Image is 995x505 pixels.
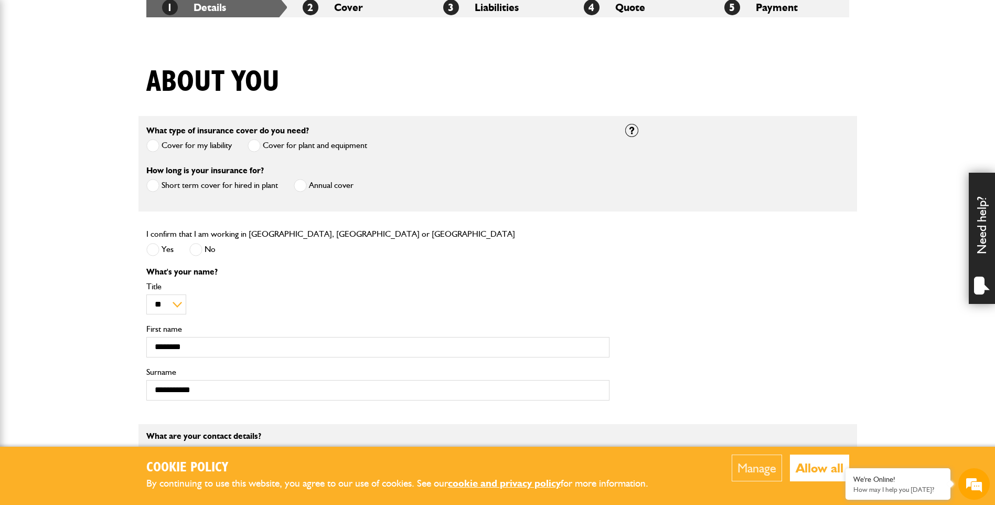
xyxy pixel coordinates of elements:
label: Title [146,282,609,291]
div: Need help? [969,173,995,304]
input: Enter your phone number [14,159,191,182]
label: Cover for my liability [146,139,232,152]
em: Start Chat [143,323,190,338]
h1: About you [146,65,280,100]
div: We're Online! [853,475,943,484]
button: Allow all [790,455,849,481]
p: What are your contact details? [146,432,609,440]
label: Annual cover [294,179,354,192]
div: Chat with us now [55,59,176,72]
label: Short term cover for hired in plant [146,179,278,192]
a: cookie and privacy policy [448,477,561,489]
h2: Cookie Policy [146,460,666,476]
div: Minimize live chat window [172,5,197,30]
label: What type of insurance cover do you need? [146,127,309,135]
label: First name [146,325,609,333]
label: No [189,243,216,256]
textarea: Type your message and hit 'Enter' [14,190,191,314]
input: Enter your email address [14,128,191,151]
p: What's your name? [146,268,609,276]
label: Surname [146,368,609,376]
label: Cover for plant and equipment [248,139,367,152]
input: Enter your last name [14,97,191,120]
button: Manage [732,455,782,481]
img: d_20077148190_company_1631870298795_20077148190 [18,58,44,73]
label: Yes [146,243,174,256]
p: How may I help you today? [853,486,943,493]
label: How long is your insurance for? [146,166,264,175]
p: By continuing to use this website, you agree to our use of cookies. See our for more information. [146,476,666,492]
label: I confirm that I am working in [GEOGRAPHIC_DATA], [GEOGRAPHIC_DATA] or [GEOGRAPHIC_DATA] [146,230,515,238]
